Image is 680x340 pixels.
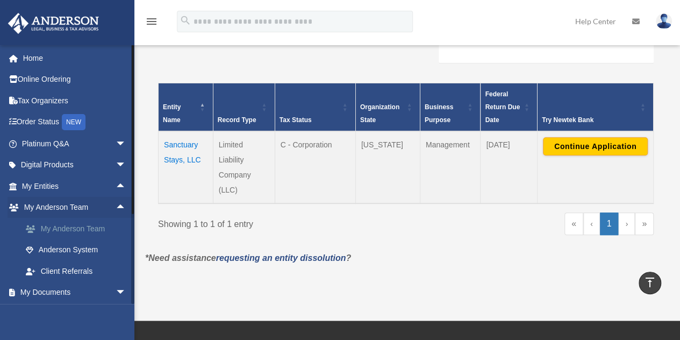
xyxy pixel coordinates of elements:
[600,212,619,235] a: 1
[15,260,142,282] a: Client Referrals
[355,83,420,131] th: Organization State: Activate to sort
[116,282,137,304] span: arrow_drop_down
[360,103,399,124] span: Organization State
[116,303,137,325] span: arrow_drop_down
[583,212,600,235] a: Previous
[275,83,355,131] th: Tax Status: Activate to sort
[280,116,312,124] span: Tax Status
[635,212,654,235] a: Last
[8,133,142,154] a: Platinum Q&Aarrow_drop_down
[15,239,142,261] a: Anderson System
[163,103,181,124] span: Entity Name
[159,83,213,131] th: Entity Name: Activate to invert sorting
[216,253,346,263] a: requesting an entity dissolution
[8,111,142,133] a: Order StatusNEW
[275,131,355,203] td: C - Corporation
[425,103,453,124] span: Business Purpose
[537,83,653,131] th: Try Newtek Bank : Activate to sort
[8,90,142,111] a: Tax Organizers
[618,212,635,235] a: Next
[180,15,191,26] i: search
[145,253,351,263] em: *Need assistance ?
[481,83,538,131] th: Federal Return Due Date: Activate to sort
[656,13,672,29] img: User Pic
[116,133,137,155] span: arrow_drop_down
[8,69,142,90] a: Online Ordering
[62,114,85,130] div: NEW
[5,13,102,34] img: Anderson Advisors Platinum Portal
[116,154,137,176] span: arrow_drop_down
[8,197,142,218] a: My Anderson Teamarrow_drop_up
[420,83,481,131] th: Business Purpose: Activate to sort
[116,197,137,219] span: arrow_drop_up
[643,276,656,289] i: vertical_align_top
[355,131,420,203] td: [US_STATE]
[213,83,275,131] th: Record Type: Activate to sort
[8,303,142,324] a: Online Learningarrow_drop_down
[8,47,142,69] a: Home
[481,131,538,203] td: [DATE]
[145,19,158,28] a: menu
[159,131,213,203] td: Sanctuary Stays, LLC
[485,90,520,124] span: Federal Return Due Date
[116,175,137,197] span: arrow_drop_up
[158,212,398,232] div: Showing 1 to 1 of 1 entry
[420,131,481,203] td: Management
[8,175,137,197] a: My Entitiesarrow_drop_up
[8,282,142,303] a: My Documentsarrow_drop_down
[218,116,256,124] span: Record Type
[15,218,142,239] a: My Anderson Team
[564,212,583,235] a: First
[213,131,275,203] td: Limited Liability Company (LLC)
[543,137,648,155] button: Continue Application
[8,154,142,176] a: Digital Productsarrow_drop_down
[639,272,661,294] a: vertical_align_top
[145,15,158,28] i: menu
[542,114,637,126] div: Try Newtek Bank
